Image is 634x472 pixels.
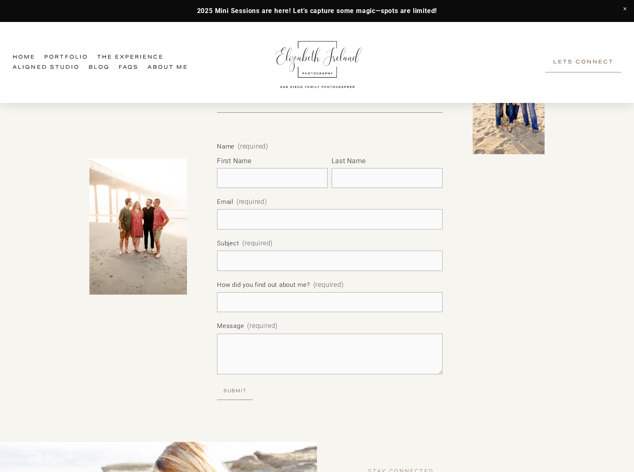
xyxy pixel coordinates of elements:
span: (required) [238,143,268,150]
span: (required) [242,238,273,249]
a: Lets Connect [545,52,621,72]
div: First Name [217,155,328,168]
span: How did you find out about me? [217,280,310,291]
img: Elizabeth Ireland Photography San Diego Family Photographer [271,33,365,91]
a: Blog [89,62,110,72]
span: (required) [247,320,278,332]
button: SubmitSubmit [217,382,253,400]
span: (required) [237,196,267,208]
a: Aligned Studio [13,62,80,72]
span: The Experience [97,53,164,62]
span: Subject [217,238,239,249]
a: FAQs [119,62,139,72]
span: Name [217,141,234,152]
div: Last Name [332,155,442,168]
a: Home [13,52,35,63]
span: (required) [313,279,344,291]
a: About Me [148,62,188,72]
a: Portfolio [44,52,88,63]
span: Message [217,321,244,332]
a: folder dropdown [97,52,164,63]
span: Email [217,197,233,208]
span: Submit [224,387,247,396]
